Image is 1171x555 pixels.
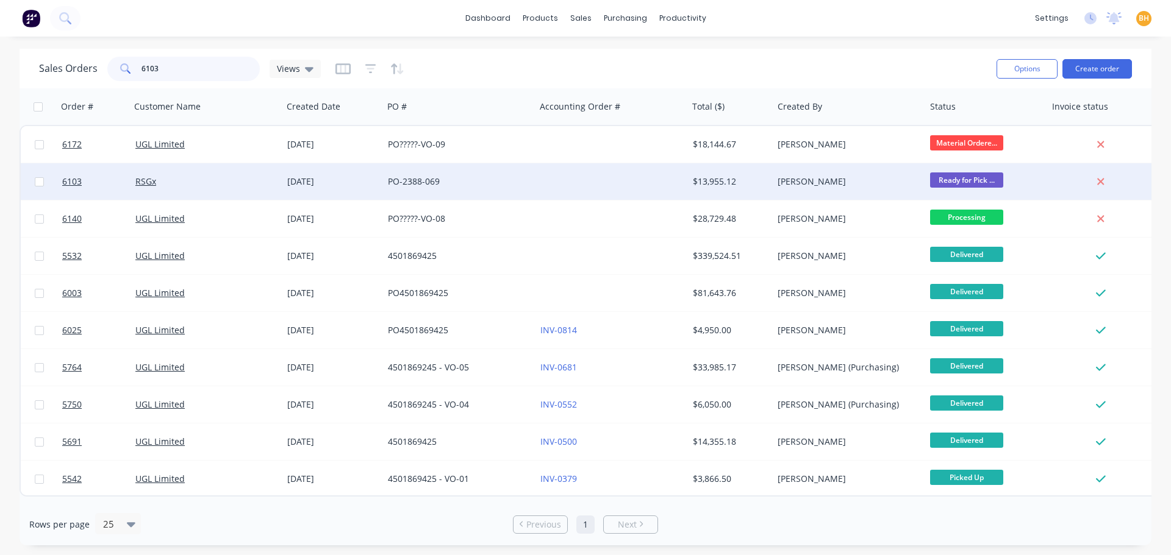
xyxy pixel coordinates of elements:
[287,175,378,188] div: [DATE]
[930,101,956,113] div: Status
[508,515,663,534] ul: Pagination
[135,473,185,484] a: UGL Limited
[135,361,185,373] a: UGL Limited
[388,436,523,448] div: 4501869425
[62,175,82,188] span: 6103
[388,213,523,225] div: PO?????-VO-08
[1052,101,1108,113] div: Invoice status
[135,436,185,447] a: UGL Limited
[62,138,82,150] span: 6172
[287,213,378,225] div: [DATE]
[693,287,765,299] div: $81,643.76
[39,63,98,74] h1: Sales Orders
[62,398,82,411] span: 5750
[540,398,577,410] a: INV-0552
[287,473,378,485] div: [DATE]
[540,361,577,373] a: INV-0681
[277,62,300,75] span: Views
[135,250,185,261] a: UGL Limited
[930,284,1003,299] span: Delivered
[517,9,564,27] div: products
[388,473,523,485] div: 4501869425 - VO-01
[778,473,913,485] div: [PERSON_NAME]
[778,175,913,188] div: [PERSON_NAME]
[1062,59,1132,79] button: Create order
[693,175,765,188] div: $13,955.12
[540,436,577,447] a: INV-0500
[287,287,378,299] div: [DATE]
[287,138,378,150] div: [DATE]
[62,324,82,336] span: 6025
[930,395,1003,411] span: Delivered
[62,461,135,497] a: 5542
[388,324,523,336] div: PO4501869425
[778,398,913,411] div: [PERSON_NAME] (Purchasing)
[287,436,378,448] div: [DATE]
[459,9,517,27] a: dashboard
[693,138,765,150] div: $18,144.67
[62,275,135,311] a: 6003
[693,213,765,225] div: $28,729.48
[540,324,577,336] a: INV-0814
[62,213,82,225] span: 6140
[997,59,1058,79] button: Options
[930,358,1003,373] span: Delivered
[387,101,407,113] div: PO #
[62,200,135,237] a: 6140
[62,312,135,348] a: 6025
[540,473,577,484] a: INV-0379
[62,436,82,448] span: 5691
[62,386,135,423] a: 5750
[693,473,765,485] div: $3,866.50
[930,433,1003,448] span: Delivered
[1029,9,1075,27] div: settings
[141,57,260,81] input: Search...
[653,9,712,27] div: productivity
[693,250,765,262] div: $339,524.51
[135,324,185,336] a: UGL Limited
[62,238,135,274] a: 5532
[778,213,913,225] div: [PERSON_NAME]
[576,515,595,534] a: Page 1 is your current page
[540,101,620,113] div: Accounting Order #
[62,250,82,262] span: 5532
[287,250,378,262] div: [DATE]
[930,135,1003,150] span: Material Ordere...
[287,101,340,113] div: Created Date
[930,210,1003,225] span: Processing
[388,250,523,262] div: 4501869425
[604,518,657,531] a: Next page
[134,101,201,113] div: Customer Name
[61,101,93,113] div: Order #
[388,175,523,188] div: PO-2388-069
[778,287,913,299] div: [PERSON_NAME]
[693,324,765,336] div: $4,950.00
[135,213,185,224] a: UGL Limited
[930,247,1003,262] span: Delivered
[693,398,765,411] div: $6,050.00
[62,126,135,163] a: 6172
[514,518,567,531] a: Previous page
[287,324,378,336] div: [DATE]
[62,349,135,386] a: 5764
[778,138,913,150] div: [PERSON_NAME]
[62,423,135,460] a: 5691
[930,321,1003,336] span: Delivered
[22,9,40,27] img: Factory
[778,436,913,448] div: [PERSON_NAME]
[388,287,523,299] div: PO4501869425
[62,163,135,200] a: 6103
[388,138,523,150] div: PO?????-VO-09
[778,324,913,336] div: [PERSON_NAME]
[135,287,185,299] a: UGL Limited
[692,101,725,113] div: Total ($)
[778,250,913,262] div: [PERSON_NAME]
[29,518,90,531] span: Rows per page
[618,518,637,531] span: Next
[62,473,82,485] span: 5542
[778,361,913,373] div: [PERSON_NAME] (Purchasing)
[1139,13,1149,24] span: BH
[62,361,82,373] span: 5764
[598,9,653,27] div: purchasing
[388,361,523,373] div: 4501869245 - VO-05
